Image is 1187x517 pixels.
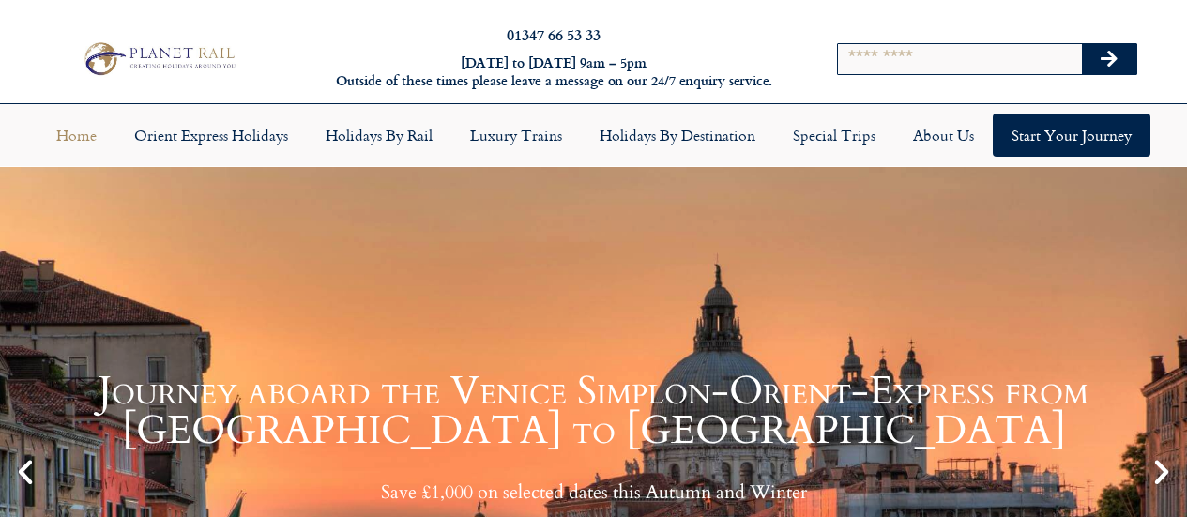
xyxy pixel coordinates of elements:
[581,114,774,157] a: Holidays by Destination
[451,114,581,157] a: Luxury Trains
[115,114,307,157] a: Orient Express Holidays
[307,114,451,157] a: Holidays by Rail
[78,38,239,78] img: Planet Rail Train Holidays Logo
[9,456,41,488] div: Previous slide
[9,114,1178,157] nav: Menu
[47,372,1140,450] h1: Journey aboard the Venice Simplon-Orient-Express from [GEOGRAPHIC_DATA] to [GEOGRAPHIC_DATA]
[894,114,993,157] a: About Us
[993,114,1150,157] a: Start your Journey
[38,114,115,157] a: Home
[47,480,1140,504] p: Save £1,000 on selected dates this Autumn and Winter
[774,114,894,157] a: Special Trips
[321,54,786,89] h6: [DATE] to [DATE] 9am – 5pm Outside of these times please leave a message on our 24/7 enquiry serv...
[507,23,601,45] a: 01347 66 53 33
[1146,456,1178,488] div: Next slide
[1082,44,1136,74] button: Search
